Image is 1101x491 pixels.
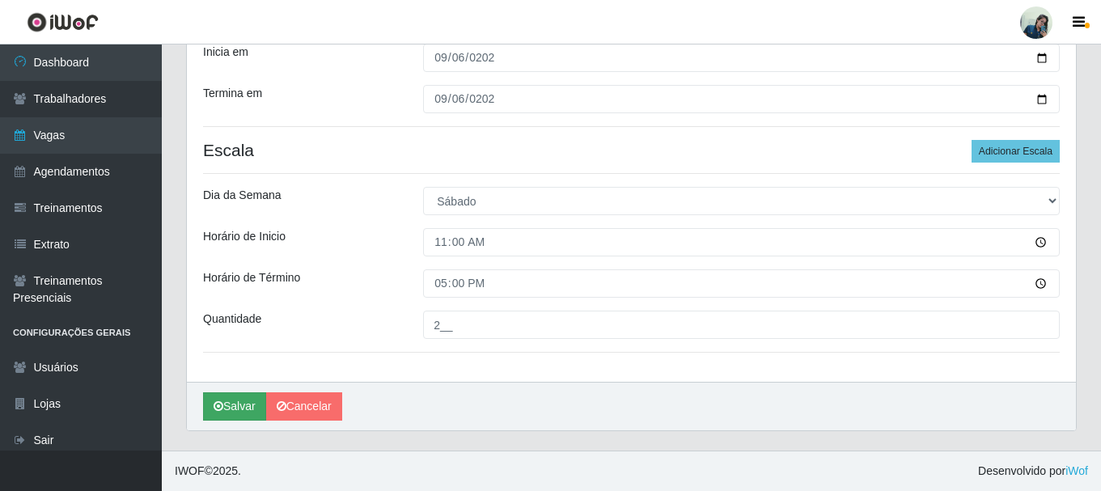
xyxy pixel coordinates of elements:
[203,187,282,204] label: Dia da Semana
[423,44,1060,72] input: 00/00/0000
[203,269,300,286] label: Horário de Término
[203,311,261,328] label: Quantidade
[203,140,1060,160] h4: Escala
[175,463,241,480] span: © 2025 .
[203,228,286,245] label: Horário de Inicio
[1065,464,1088,477] a: iWof
[27,12,99,32] img: CoreUI Logo
[203,44,248,61] label: Inicia em
[972,140,1060,163] button: Adicionar Escala
[423,269,1060,298] input: 00:00
[266,392,342,421] a: Cancelar
[203,85,262,102] label: Termina em
[175,464,205,477] span: IWOF
[423,85,1060,113] input: 00/00/0000
[978,463,1088,480] span: Desenvolvido por
[423,228,1060,256] input: 00:00
[423,311,1060,339] input: Informe a quantidade...
[203,392,266,421] button: Salvar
